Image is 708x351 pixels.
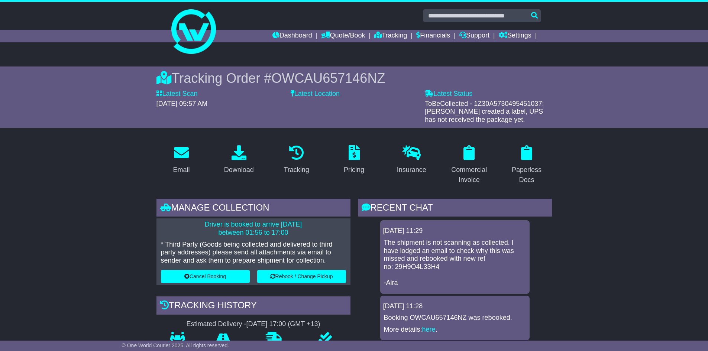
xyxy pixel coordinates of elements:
[425,90,472,98] label: Latest Status
[397,165,426,175] div: Insurance
[271,71,385,86] span: OWCAU657146NZ
[122,342,229,348] span: © One World Courier 2025. All rights reserved.
[444,143,494,188] a: Commercial Invoice
[219,143,259,178] a: Download
[449,165,489,185] div: Commercial Invoice
[161,241,346,265] p: * Third Party (Goods being collected and delivered to third party addresses) please send all atta...
[279,143,314,178] a: Tracking
[459,30,489,42] a: Support
[383,227,527,235] div: [DATE] 11:29
[156,70,552,86] div: Tracking Order #
[246,320,320,328] div: [DATE] 17:00 (GMT +13)
[358,199,552,219] div: RECENT CHAT
[321,30,365,42] a: Quote/Book
[339,143,369,178] a: Pricing
[422,326,436,333] a: here
[384,239,526,287] p: The shipment is not scanning as collected. I have lodged an email to check why this was missed an...
[156,199,350,219] div: Manage collection
[161,270,250,283] button: Cancel Booking
[416,30,450,42] a: Financials
[502,143,552,188] a: Paperless Docs
[257,270,346,283] button: Rebook / Change Pickup
[499,30,531,42] a: Settings
[383,302,527,311] div: [DATE] 11:28
[156,100,208,107] span: [DATE] 05:57 AM
[291,90,340,98] label: Latest Location
[344,165,364,175] div: Pricing
[156,90,198,98] label: Latest Scan
[384,326,526,334] p: More details: .
[425,100,544,123] span: ToBeCollected - 1Z30A5730495451037: [PERSON_NAME] created a label, UPS has not received the packa...
[156,296,350,316] div: Tracking history
[384,314,526,322] p: Booking OWCAU657146NZ was rebooked.
[156,320,350,328] div: Estimated Delivery -
[392,143,431,178] a: Insurance
[173,165,190,175] div: Email
[161,221,346,237] p: Driver is booked to arrive [DATE] between 01:56 to 17:00
[272,30,312,42] a: Dashboard
[374,30,407,42] a: Tracking
[507,165,547,185] div: Paperless Docs
[168,143,194,178] a: Email
[284,165,309,175] div: Tracking
[224,165,254,175] div: Download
